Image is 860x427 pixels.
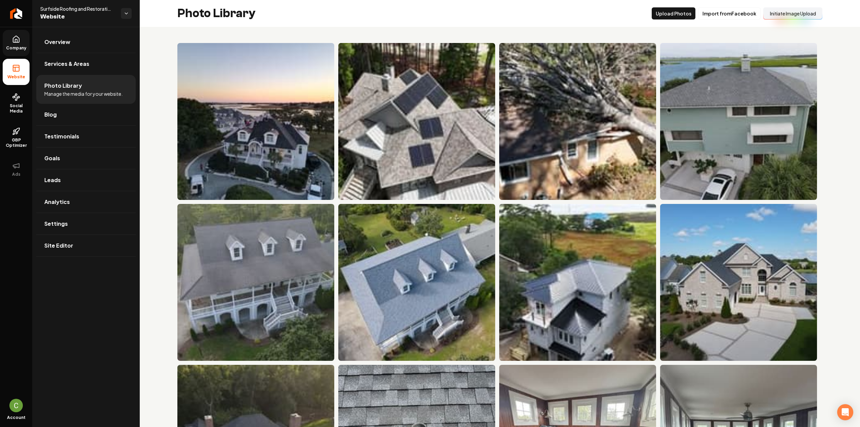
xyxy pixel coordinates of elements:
[10,8,23,19] img: Rebolt Logo
[660,43,817,200] img: Aerial view of a coastal home with a gray roof and a car, surrounded by water and greenery.
[36,126,136,147] a: Testimonials
[3,103,30,114] span: Social Media
[837,404,853,420] div: Open Intercom Messenger
[44,132,79,140] span: Testimonials
[5,74,28,80] span: Website
[3,88,30,119] a: Social Media
[44,60,89,68] span: Services & Areas
[40,12,116,22] span: Website
[338,43,495,200] img: Aerial view of a house with solar panels on the roof surrounded by trees.
[499,43,656,200] img: Tree fallen on house roof, causing damage in wooded residential area on a sunny day.
[36,104,136,125] a: Blog
[44,198,70,206] span: Analytics
[177,204,334,361] img: Aerial view of a two-story house with a large porch and landscaped yard.
[44,82,82,90] span: Photo Library
[36,147,136,169] a: Goals
[9,399,23,412] img: Candela Corradin
[44,242,73,250] span: Site Editor
[9,399,23,412] button: Open user button
[44,176,61,184] span: Leads
[3,45,29,51] span: Company
[36,169,136,191] a: Leads
[44,154,60,162] span: Goals
[44,220,68,228] span: Settings
[3,122,30,154] a: GBP Optimizer
[698,7,761,19] button: Import fromFacebook
[338,204,495,361] img: Aerial view of a modern home with a gray roof surrounded by green lawns and gardens.
[177,7,256,20] h2: Photo Library
[44,111,57,119] span: Blog
[36,53,136,75] a: Services & Areas
[40,5,116,12] span: Surfside Roofing and Restoration
[3,156,30,182] button: Ads
[499,204,656,361] img: Aerial view of a modern house with a metal roof surrounded by lush greenery and wetlands.
[36,31,136,53] a: Overview
[9,172,23,177] span: Ads
[652,7,695,19] button: Upload Photos
[44,90,123,97] span: Manage the media for your website.
[36,191,136,213] a: Analytics
[177,43,334,200] img: Drone view of a large white house with workers on the roof during sunset near a serene landscape.
[660,204,817,361] img: Elegant brick home with manicured landscaping and a serene lake view. Ideal family residence.
[3,137,30,148] span: GBP Optimizer
[44,38,70,46] span: Overview
[763,7,822,19] button: Initiate Image Upload
[36,213,136,234] a: Settings
[3,30,30,56] a: Company
[36,235,136,256] a: Site Editor
[7,415,26,420] span: Account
